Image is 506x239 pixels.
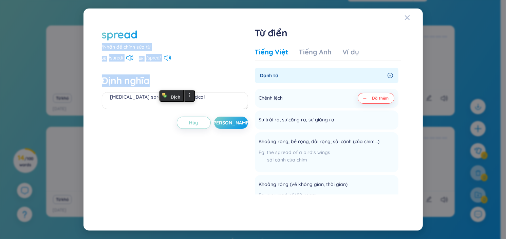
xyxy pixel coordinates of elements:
span: the spread of a bird's wings [267,149,331,155]
div: Tiếng Anh [299,47,332,57]
button: Close [405,8,423,27]
span: Chênh lệch [259,94,283,102]
span: Sự trải ra, sự căng ra, sự giăng ra [259,116,335,124]
span: [PERSON_NAME] [211,119,250,126]
span: UK [139,56,144,62]
span: Đã thêm [372,96,389,101]
div: *Nhấn để chỉnh sửa từ [102,43,248,51]
div: spread [102,27,137,42]
span: /spred/ [109,54,124,62]
span: right-circle [388,73,393,78]
span: a spread of 100 years [267,192,317,198]
span: Danh từ [260,72,385,79]
span: Khoảng rộng (về không gian, thời gian) [259,181,348,189]
div: Ví dụ [342,47,359,57]
h4: Định nghĩa [102,74,248,87]
span: Hủy [189,119,198,126]
span: /spred/ [146,54,161,62]
div: sải cánh của chim [259,156,389,164]
span: Khoảng rộng, bề rộng, dải rộng; sải cánh (của chim...) [259,138,380,146]
span: US [102,56,106,62]
h1: Từ điển [255,27,401,39]
div: Tiếng Việt [255,47,288,57]
textarea: lây lan chênh lệch [MEDICAL_DATA] spread a fash in socical [102,92,248,109]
